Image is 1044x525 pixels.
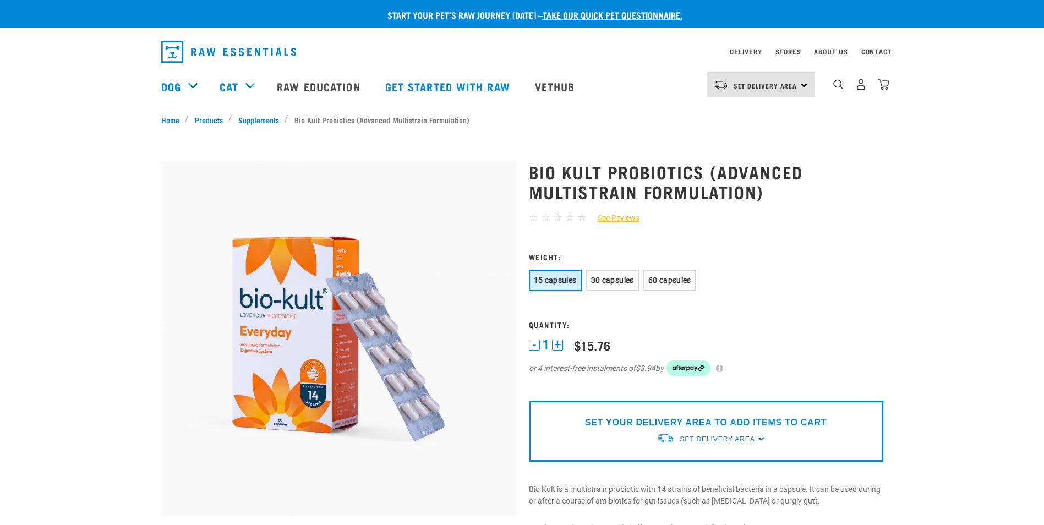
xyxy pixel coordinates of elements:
[586,270,639,291] button: 30 capsules
[524,64,589,108] a: Vethub
[643,270,696,291] button: 60 capsules
[591,276,634,285] span: 30 capsules
[543,12,682,17] a: take our quick pet questionnaire.
[577,211,587,224] span: ☆
[585,416,827,429] p: SET YOUR DELIVERY AREA TO ADD ITEMS TO CART
[648,276,691,285] span: 60 capsules
[734,84,797,87] span: Set Delivery Area
[534,276,577,285] span: 15 capsules
[529,253,883,261] h3: Weight:
[529,484,883,507] p: Bio Kult is a multistrain probiotic with 14 strains of beneficial bacteria in a capsule. It can b...
[529,340,540,351] button: -
[374,64,524,108] a: Get started with Raw
[529,211,538,224] span: ☆
[161,114,883,125] nav: breadcrumbs
[189,114,228,125] a: Products
[574,338,610,352] div: $15.76
[666,360,710,376] img: Afterpay
[543,339,549,351] span: 1
[878,79,889,90] img: home-icon@2x.png
[657,433,674,444] img: van-moving.png
[814,50,848,53] a: About Us
[565,211,575,224] span: ☆
[730,50,762,53] a: Delivery
[855,79,867,90] img: user.png
[529,162,883,201] h1: Bio Kult Probiotics (Advanced Multistrain Formulation)
[266,64,374,108] a: Raw Education
[161,161,516,516] img: 2023 AUG RE Product1724
[861,50,892,53] a: Contact
[232,114,285,125] a: Supplements
[713,80,728,90] img: van-moving.png
[680,435,755,443] span: Set Delivery Area
[161,114,185,125] a: Home
[161,41,296,63] img: Raw Essentials Logo
[553,211,562,224] span: ☆
[529,320,883,329] h3: Quantity:
[161,78,181,95] a: Dog
[552,340,563,351] button: +
[636,363,655,374] span: $3.94
[541,211,550,224] span: ☆
[775,50,801,53] a: Stores
[152,36,892,67] nav: dropdown navigation
[587,212,639,224] a: See Reviews
[529,360,883,376] div: or 4 interest-free instalments of by
[529,270,582,291] button: 15 capsules
[220,78,238,95] a: Cat
[833,79,844,90] img: home-icon-1@2x.png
